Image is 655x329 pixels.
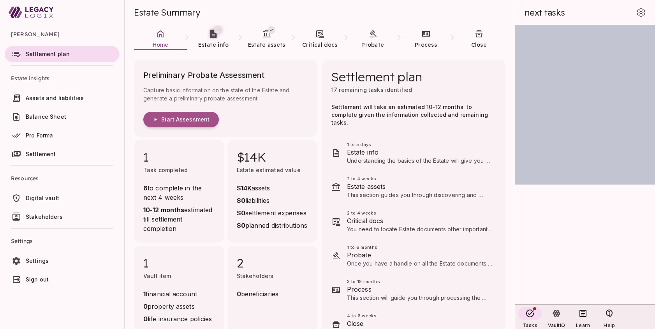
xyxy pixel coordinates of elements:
a: Stakeholders [5,209,120,225]
span: Stakeholders [26,213,63,220]
span: This section guides you through discovering and documenting the deceased's financial assets and l... [347,192,491,253]
span: Estate assets [248,41,285,48]
span: beneficiaries [237,289,278,299]
span: Process [347,285,493,294]
strong: $0 [237,209,245,217]
strong: 10-12 months [143,206,184,214]
span: next tasks [525,7,565,18]
strong: 1 [143,290,146,298]
span: property assets [143,302,212,311]
strong: 0 [143,315,148,323]
span: Settlement plan [26,51,70,57]
a: Assets and liabilities [5,90,120,106]
span: Estate estimated value [237,167,301,173]
strong: $0 [237,222,245,229]
strong: 0 [237,290,241,298]
span: Digital vault [26,195,59,201]
span: Preliminary Probate Assessment [143,69,308,86]
span: Probate [347,250,493,260]
a: Pro Forma [5,127,120,144]
span: VaultIQ [548,322,565,328]
span: Settlement will take an estimated 10-12 months to complete given the information collected and re... [331,104,489,126]
span: 4 to 6 weeks [347,313,493,319]
span: settlement expenses [237,208,307,218]
span: 17 remaining tasks identified [331,86,412,93]
div: 1 to 6 monthsProbateOnce you have a handle on all the Estate documents and assets, you can make a... [322,239,505,273]
span: planned distributions [237,221,307,230]
span: [PERSON_NAME] [11,25,113,44]
div: 3 to 18 monthsProcessThis section will guide you through processing the Estate’s assets. Tasks re... [322,273,505,307]
span: Estate insights [11,69,113,88]
span: Close [347,319,493,328]
a: Settlement [5,146,120,162]
span: Estate Summary [134,7,200,18]
span: $14K [237,149,308,165]
span: 1 [143,255,215,271]
span: Vault item [143,273,171,279]
span: Capture basic information on the state of the Estate and generate a preliminary probate assessment. [143,86,308,102]
span: Close [471,41,487,48]
span: Critical docs [302,41,338,48]
span: Process [415,41,437,48]
span: estimated till settlement completion [143,205,215,233]
a: Settings [5,253,120,269]
strong: $14K [237,184,252,192]
span: 3 to 18 months [347,278,493,285]
span: Settings [26,257,49,264]
span: Pro Forma [26,132,53,139]
div: 2 to 4 weeksCritical docsYou need to locate Estate documents other important items to settle the ... [322,204,505,239]
span: Critical docs [347,216,493,225]
span: Learn [576,322,590,328]
button: Start Assessment [143,112,219,127]
div: 1Task completed6to complete in the next 4 weeks10-12 monthsestimated till settlement completion [134,140,224,243]
strong: 6 [143,184,148,192]
span: 2 to 4 weeks [347,176,493,182]
span: Start Assessment [161,116,210,123]
span: liabilities [237,196,307,205]
span: Estate info [198,41,229,48]
a: Settlement plan [5,46,120,62]
div: 1 to 5 daysEstate infoUnderstanding the basics of the Estate will give you an early perspective o... [322,136,505,170]
span: Tasks [523,322,537,328]
span: Settlement [26,151,56,157]
span: Stakeholders [237,273,274,279]
a: Sign out [5,271,120,288]
span: 1 to 5 days [347,141,493,148]
strong: 0 [143,303,148,310]
span: 2 [237,255,308,271]
span: Settings [11,232,113,250]
span: Resources [11,169,113,188]
span: Assets and liabilities [26,95,84,101]
a: Digital vault [5,190,120,206]
span: Help [604,322,615,328]
span: assets [237,183,307,193]
span: Probate [361,41,384,48]
span: Sign out [26,276,49,283]
span: to complete in the next 4 weeks [143,183,215,202]
span: 1 [143,149,215,165]
div: $14KEstate estimated value$14Kassets$0liabilities$0settlement expenses$0planned distributions [227,140,318,243]
span: Task completed [143,167,188,173]
span: 1 to 6 months [347,244,493,250]
p: Understanding the basics of the Estate will give you an early perspective on what’s in store for ... [347,157,493,165]
span: Home [153,41,169,48]
div: 2 to 4 weeksEstate assetsThis section guides you through discovering and documenting the deceased... [322,170,505,204]
span: Estate info [347,148,493,157]
span: financial account [143,289,212,299]
span: Settlement plan [331,69,422,84]
span: life insurance policies [143,314,212,324]
span: 2 to 4 weeks [347,210,493,216]
a: Balance Sheet [5,109,120,125]
span: Estate assets [347,182,493,191]
span: You need to locate Estate documents other important items to settle the Estate, such as insurance... [347,226,492,264]
strong: $0 [237,197,245,204]
span: Balance Sheet [26,113,66,120]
